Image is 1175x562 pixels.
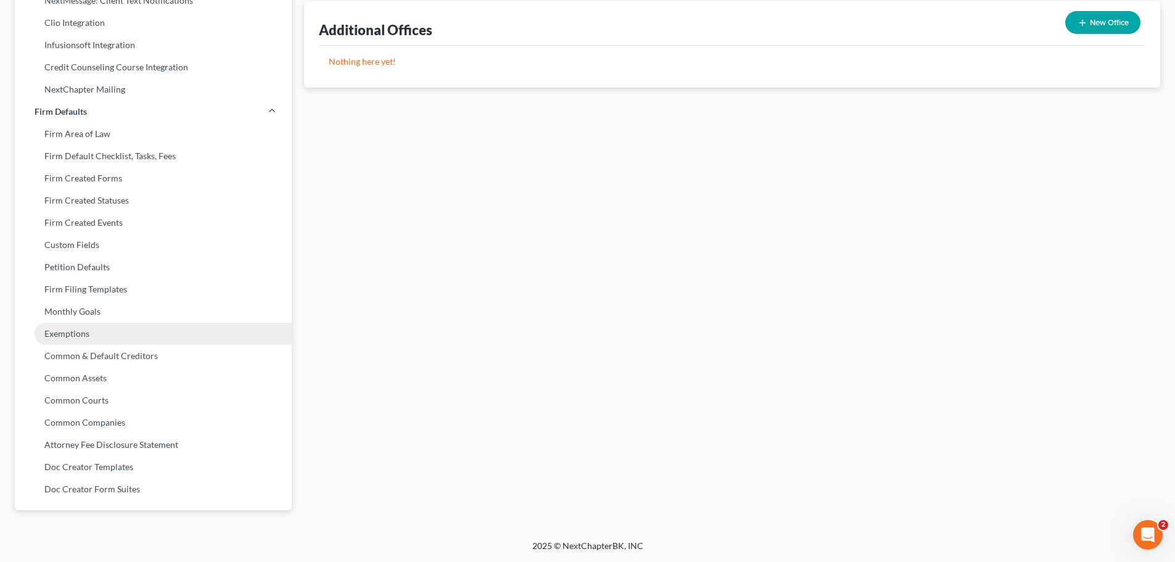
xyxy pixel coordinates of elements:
a: Exemptions [15,323,292,345]
a: Attorney Fee Disclosure Statement [15,434,292,456]
a: Custom Fields [15,234,292,256]
a: Common Assets [15,367,292,389]
iframe: Intercom live chat [1133,520,1163,550]
a: Petition Defaults [15,256,292,278]
button: New Office [1065,11,1140,34]
span: Firm Defaults [35,105,87,118]
p: Nothing here yet! [329,56,1136,68]
a: Firm Area of Law [15,123,292,145]
a: Common Courts [15,389,292,411]
a: Clio Integration [15,12,292,34]
a: Firm Created Forms [15,167,292,189]
a: Firm Default Checklist, Tasks, Fees [15,145,292,167]
a: Common Companies [15,411,292,434]
a: Common & Default Creditors [15,345,292,367]
a: Infusionsoft Integration [15,34,292,56]
a: NextChapter Mailing [15,78,292,101]
a: Firm Created Events [15,212,292,234]
a: Firm Defaults [15,101,292,123]
div: 2025 © NextChapterBK, INC [236,540,939,562]
a: Monthly Goals [15,300,292,323]
span: 2 [1158,520,1168,530]
a: Firm Filing Templates [15,278,292,300]
div: Additional Offices [319,21,432,39]
a: Firm Created Statuses [15,189,292,212]
a: Doc Creator Templates [15,456,292,478]
a: Credit Counseling Course Integration [15,56,292,78]
a: Doc Creator Form Suites [15,478,292,500]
